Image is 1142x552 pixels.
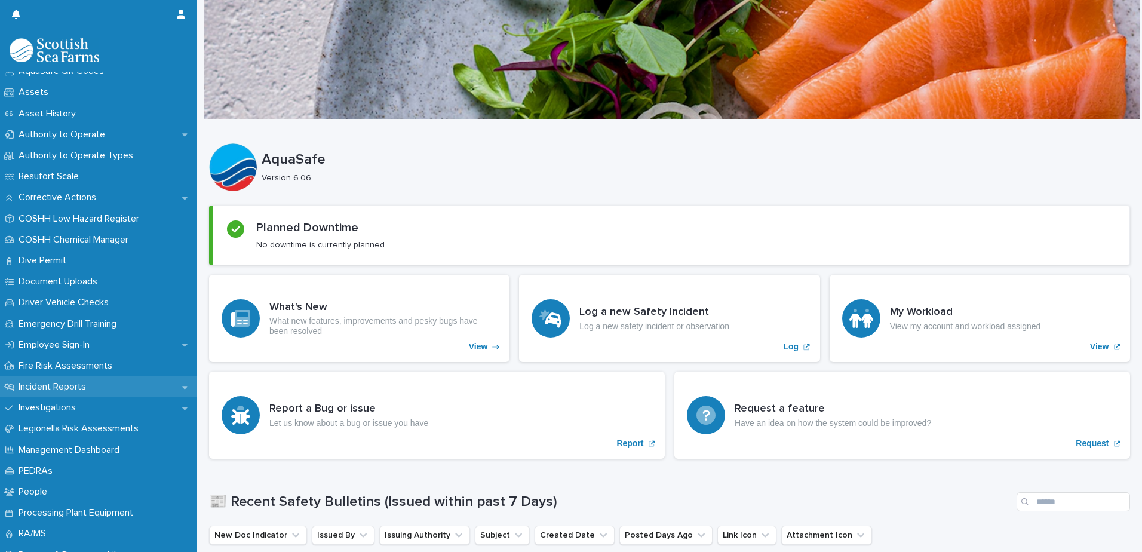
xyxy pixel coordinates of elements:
[717,526,776,545] button: Link Icon
[14,66,113,77] p: AquaSafe QR Codes
[14,339,99,351] p: Employee Sign-In
[269,403,428,416] h3: Report a Bug or issue
[519,275,819,362] a: Log
[781,526,872,545] button: Attachment Icon
[256,220,358,235] h2: Planned Downtime
[269,316,497,336] p: What new features, improvements and pesky bugs have been resolved
[14,192,106,203] p: Corrective Actions
[14,234,138,246] p: COSHH Chemical Manager
[14,276,107,287] p: Document Uploads
[735,418,931,428] p: Have an idea on how the system could be improved?
[14,171,88,182] p: Beaufort Scale
[784,342,799,352] p: Log
[1017,492,1130,511] input: Search
[14,297,118,308] p: Driver Vehicle Checks
[312,526,374,545] button: Issued By
[469,342,488,352] p: View
[269,301,497,314] h3: What's New
[579,321,729,332] p: Log a new safety incident or observation
[830,275,1130,362] a: View
[616,438,643,449] p: Report
[14,465,62,477] p: PEDRAs
[209,493,1012,511] h1: 📰 Recent Safety Bulletins (Issued within past 7 Days)
[10,38,99,62] img: bPIBxiqnSb2ggTQWdOVV
[14,381,96,392] p: Incident Reports
[14,318,126,330] p: Emergency Drill Training
[14,360,122,372] p: Fire Risk Assessments
[209,275,509,362] a: View
[209,526,307,545] button: New Doc Indicator
[262,173,1120,183] p: Version 6.06
[256,240,385,250] p: No downtime is currently planned
[379,526,470,545] button: Issuing Authority
[14,528,56,539] p: RA/MS
[890,306,1041,319] h3: My Workload
[14,129,115,140] p: Authority to Operate
[262,151,1125,168] p: AquaSafe
[14,213,149,225] p: COSHH Low Hazard Register
[14,108,85,119] p: Asset History
[1076,438,1109,449] p: Request
[14,255,76,266] p: Dive Permit
[619,526,713,545] button: Posted Days Ago
[475,526,530,545] button: Subject
[14,87,58,98] p: Assets
[535,526,615,545] button: Created Date
[890,321,1041,332] p: View my account and workload assigned
[14,150,143,161] p: Authority to Operate Types
[269,418,428,428] p: Let us know about a bug or issue you have
[735,403,931,416] h3: Request a feature
[14,444,129,456] p: Management Dashboard
[14,423,148,434] p: Legionella Risk Assessments
[579,306,729,319] h3: Log a new Safety Incident
[14,486,57,498] p: People
[14,402,85,413] p: Investigations
[14,507,143,519] p: Processing Plant Equipment
[1090,342,1109,352] p: View
[674,372,1130,459] a: Request
[209,372,665,459] a: Report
